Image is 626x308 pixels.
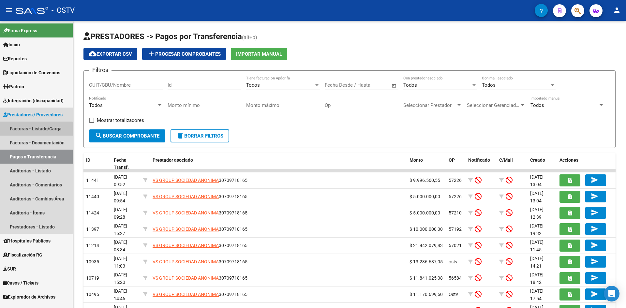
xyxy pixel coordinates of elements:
[467,102,520,108] span: Seleccionar Gerenciador
[114,223,127,236] span: [DATE] 16:27
[153,292,247,297] span: 30709718165
[147,50,155,58] mat-icon: add
[557,153,616,175] datatable-header-cell: Acciones
[86,227,99,232] span: 11397
[449,157,455,163] span: OP
[86,178,99,183] span: 11441
[449,178,462,183] span: 57226
[153,178,219,183] span: VS GROUP SOCIEDAD ANONIMA
[591,274,599,282] mat-icon: send
[95,133,159,139] span: Buscar Comprobante
[153,243,219,248] span: VS GROUP SOCIEDAD ANONIMA
[449,194,462,199] span: 57226
[591,225,599,233] mat-icon: send
[482,82,496,88] span: Todos
[449,259,457,264] span: ostv
[410,243,443,248] span: $ 21.442.079,43
[89,50,97,58] mat-icon: cloud_download
[591,290,599,298] mat-icon: send
[530,174,544,187] span: [DATE] 13:04
[410,275,443,281] span: $ 11.841.025,08
[410,259,443,264] span: $ 13.236.687,05
[530,288,544,301] span: [DATE] 17:54
[403,82,417,88] span: Todos
[153,178,247,183] span: 30709718165
[410,210,440,215] span: $ 5.000.000,00
[153,292,219,297] span: VS GROUP SOCIEDAD ANONIMA
[403,102,456,108] span: Seleccionar Prestador
[449,227,462,232] span: 57192
[446,153,466,175] datatable-header-cell: OP
[114,207,127,220] span: [DATE] 09:28
[3,293,55,301] span: Explorador de Archivos
[97,116,144,124] span: Mostrar totalizadores
[86,259,99,264] span: 10935
[530,223,544,236] span: [DATE] 19:32
[449,210,462,215] span: 57210
[497,153,528,175] datatable-header-cell: C/Mail
[530,240,544,252] span: [DATE] 11:45
[591,257,599,265] mat-icon: send
[89,66,112,75] h3: Filtros
[171,129,229,142] button: Borrar Filtros
[89,129,165,142] button: Buscar Comprobante
[242,34,257,40] span: (alt+p)
[410,227,443,232] span: $ 10.000.000,00
[114,191,127,203] span: [DATE] 09:54
[114,157,129,170] span: Fecha Transf.
[591,176,599,184] mat-icon: send
[83,48,137,60] button: Exportar CSV
[3,265,16,272] span: SUR
[3,55,27,62] span: Reportes
[357,82,389,88] input: Fecha fin
[83,32,242,41] span: PRESTADORES -> Pagos por Transferencia
[530,157,545,163] span: Creado
[591,241,599,249] mat-icon: send
[86,243,99,248] span: 11214
[410,157,423,163] span: Monto
[410,178,440,183] span: $ 9.996.560,55
[391,82,398,89] button: Open calendar
[86,210,99,215] span: 11424
[153,194,219,199] span: VS GROUP SOCIEDAD ANONIMA
[591,192,599,200] mat-icon: send
[246,82,260,88] span: Todos
[530,102,544,108] span: Todos
[5,6,13,14] mat-icon: menu
[449,292,458,297] span: Ostv
[153,259,219,264] span: VS GROUP SOCIEDAD ANONIMA
[3,279,38,286] span: Casos / Tickets
[114,288,127,301] span: [DATE] 14:46
[111,153,141,175] datatable-header-cell: Fecha Transf.
[231,48,287,60] button: Importar Manual
[153,194,247,199] span: 30709718165
[153,227,247,232] span: 30709718165
[153,275,247,281] span: 30709718165
[176,132,184,139] mat-icon: delete
[499,157,513,163] span: C/Mail
[3,97,64,104] span: Integración (discapacidad)
[591,209,599,216] mat-icon: send
[3,237,51,244] span: Hospitales Públicos
[466,153,497,175] datatable-header-cell: Notificado
[528,153,557,175] datatable-header-cell: Creado
[86,275,99,281] span: 10719
[153,227,219,232] span: VS GROUP SOCIEDAD ANONIMA
[3,41,20,48] span: Inicio
[114,272,127,285] span: [DATE] 15:20
[86,157,90,163] span: ID
[89,51,132,57] span: Exportar CSV
[530,256,544,269] span: [DATE] 14:21
[95,132,103,139] mat-icon: search
[3,27,37,34] span: Firma Express
[52,3,75,18] span: - OSTV
[325,82,351,88] input: Fecha inicio
[89,102,103,108] span: Todos
[559,157,578,163] span: Acciones
[449,243,462,248] span: 57021
[153,157,193,163] span: Prestador asociado
[153,259,247,264] span: 30709718165
[449,275,462,281] span: 56584
[407,153,446,175] datatable-header-cell: Monto
[150,153,407,175] datatable-header-cell: Prestador asociado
